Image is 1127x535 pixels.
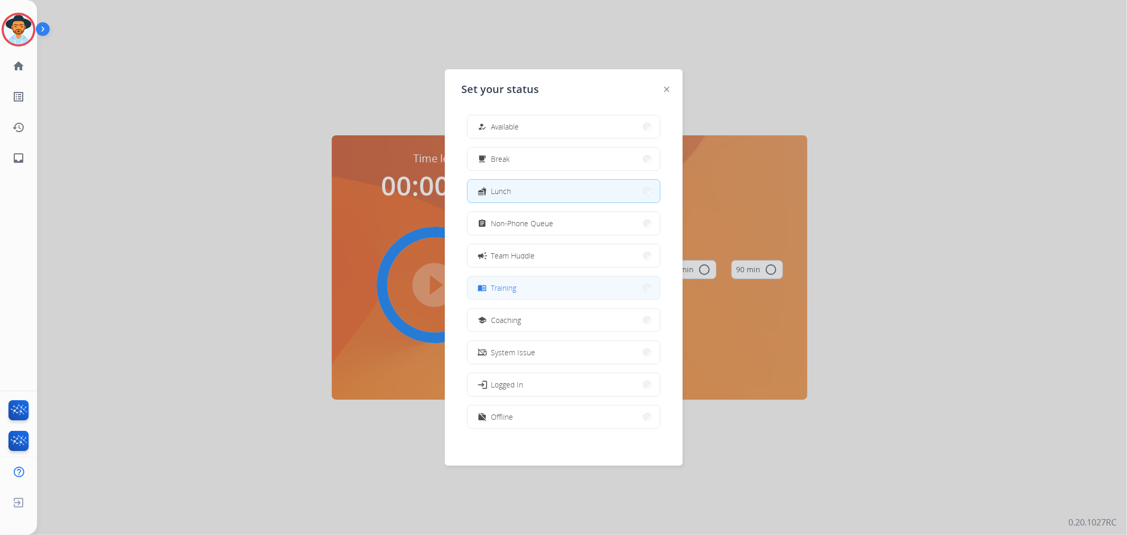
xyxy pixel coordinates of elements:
[478,154,487,163] mat-icon: free_breakfast
[478,316,487,325] mat-icon: school
[468,373,660,396] button: Logged In
[468,309,660,331] button: Coaching
[468,244,660,267] button: Team Huddle
[491,411,514,422] span: Offline
[491,153,510,164] span: Break
[478,283,487,292] mat-icon: menu_book
[478,412,487,421] mat-icon: work_off
[478,187,487,196] mat-icon: fastfood
[477,250,487,261] mat-icon: campaign
[1068,516,1116,529] p: 0.20.1027RC
[478,348,487,357] mat-icon: phonelink_off
[664,87,669,92] img: close-button
[468,180,660,202] button: Lunch
[491,379,524,390] span: Logged In
[12,60,25,72] mat-icon: home
[491,282,517,293] span: Training
[491,121,519,132] span: Available
[491,218,554,229] span: Non-Phone Queue
[491,347,536,358] span: System Issue
[491,250,535,261] span: Team Huddle
[4,15,33,44] img: avatar
[12,152,25,164] mat-icon: inbox
[491,315,521,326] span: Coaching
[491,186,511,197] span: Lunch
[12,121,25,134] mat-icon: history
[462,82,539,97] span: Set your status
[477,379,487,390] mat-icon: login
[468,341,660,364] button: System Issue
[468,115,660,138] button: Available
[468,405,660,428] button: Offline
[478,122,487,131] mat-icon: how_to_reg
[468,276,660,299] button: Training
[468,147,660,170] button: Break
[478,219,487,228] mat-icon: assignment
[468,212,660,235] button: Non-Phone Queue
[12,90,25,103] mat-icon: list_alt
